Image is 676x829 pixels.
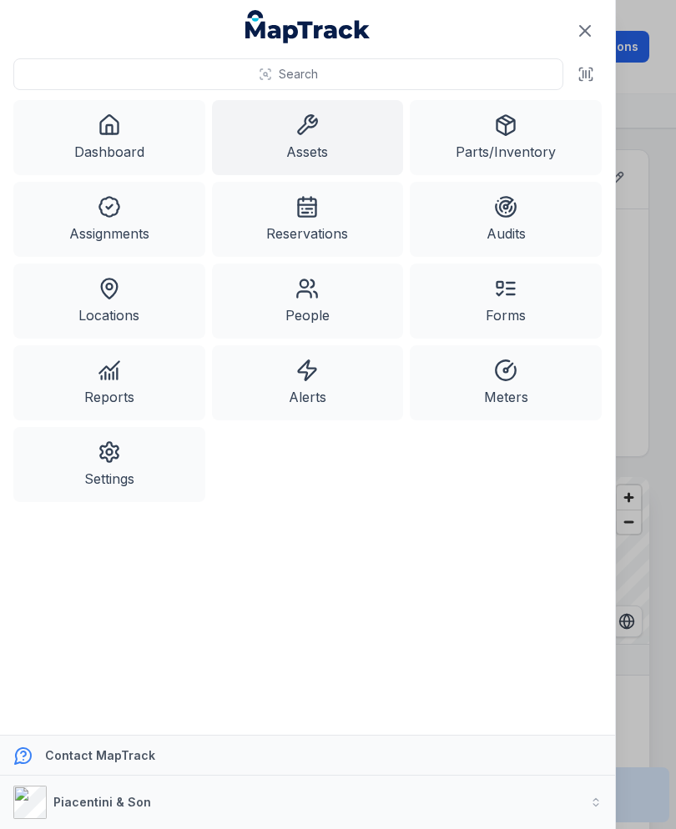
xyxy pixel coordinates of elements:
a: People [212,264,404,339]
button: Search [13,58,563,90]
a: Reservations [212,182,404,257]
a: Parts/Inventory [410,100,602,175]
a: Audits [410,182,602,257]
strong: Piacentini & Son [53,795,151,809]
span: Search [279,66,318,83]
button: Close navigation [568,13,603,48]
a: Settings [13,427,205,502]
a: Assets [212,100,404,175]
a: Dashboard [13,100,205,175]
a: Reports [13,345,205,420]
a: MapTrack [245,10,371,43]
strong: Contact MapTrack [45,748,155,762]
a: Meters [410,345,602,420]
a: Forms [410,264,602,339]
a: Alerts [212,345,404,420]
a: Locations [13,264,205,339]
a: Assignments [13,182,205,257]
